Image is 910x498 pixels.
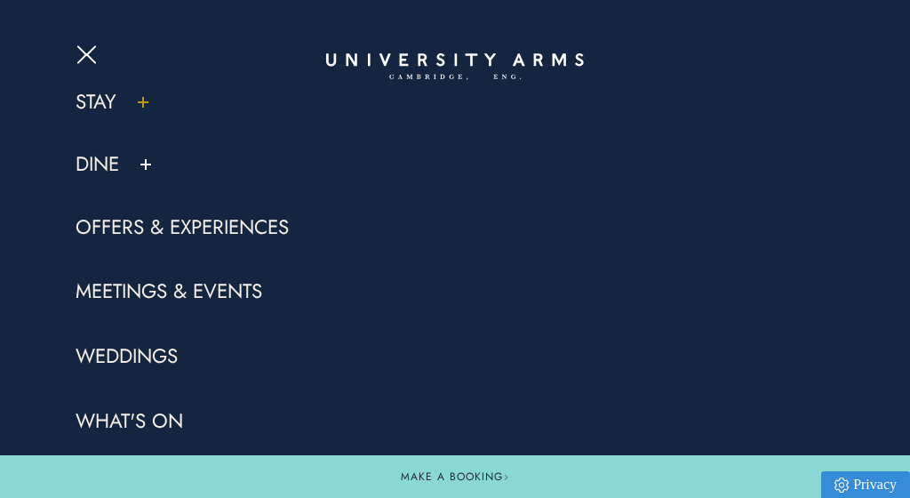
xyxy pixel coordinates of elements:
span: Make a Booking [401,469,509,485]
a: Privacy [821,471,910,498]
a: Weddings [76,343,178,370]
button: Open Menu [76,44,102,59]
img: Arrow icon [503,474,509,480]
a: Dine [76,151,119,178]
a: Offers & Experiences [76,214,289,241]
a: What's On [76,408,183,435]
a: Meetings & Events [76,278,262,305]
img: Privacy [834,478,849,493]
a: Home [326,53,584,81]
a: Stay [76,89,116,116]
button: Show/Hide Child Menu [134,93,152,111]
button: Show/Hide Child Menu [137,156,155,173]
